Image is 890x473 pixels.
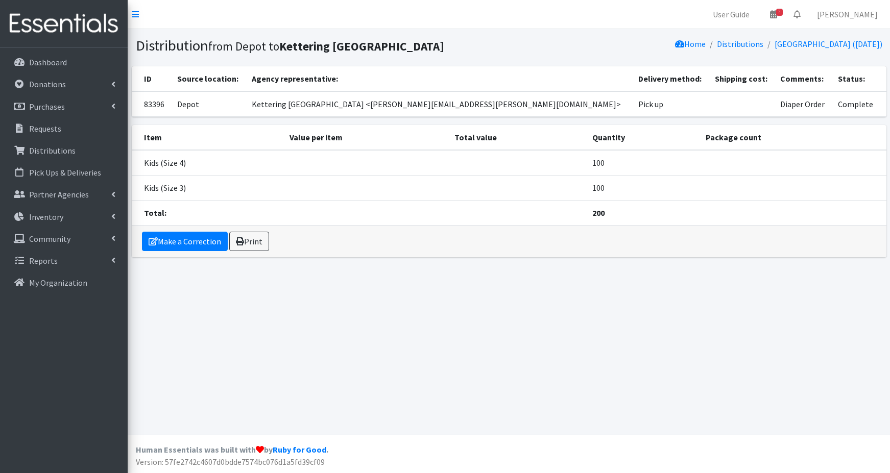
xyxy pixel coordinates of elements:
[774,91,832,117] td: Diaper Order
[4,229,124,249] a: Community
[29,145,76,156] p: Distributions
[586,125,700,150] th: Quantity
[832,66,886,91] th: Status:
[586,175,700,200] td: 100
[762,4,785,24] a: 2
[832,91,886,117] td: Complete
[29,102,65,112] p: Purchases
[4,96,124,117] a: Purchases
[136,444,328,455] strong: Human Essentials was built with by .
[229,232,269,251] a: Print
[132,150,284,176] td: Kids (Size 4)
[776,9,783,16] span: 2
[246,66,632,91] th: Agency representative:
[29,278,87,288] p: My Organization
[4,74,124,94] a: Donations
[208,39,444,54] small: from Depot to
[132,91,171,117] td: 83396
[4,184,124,205] a: Partner Agencies
[29,189,89,200] p: Partner Agencies
[29,123,61,134] p: Requests
[29,167,101,178] p: Pick Ups & Deliveries
[592,208,605,218] strong: 200
[4,140,124,161] a: Distributions
[142,232,228,251] a: Make a Correction
[29,234,70,244] p: Community
[144,208,166,218] strong: Total:
[4,118,124,139] a: Requests
[448,125,586,150] th: Total value
[675,39,706,49] a: Home
[774,66,832,91] th: Comments:
[171,91,246,117] td: Depot
[4,162,124,183] a: Pick Ups & Deliveries
[279,39,444,54] b: Kettering [GEOGRAPHIC_DATA]
[632,91,709,117] td: Pick up
[4,7,124,41] img: HumanEssentials
[246,91,632,117] td: Kettering [GEOGRAPHIC_DATA] <[PERSON_NAME][EMAIL_ADDRESS][PERSON_NAME][DOMAIN_NAME]>
[29,212,63,222] p: Inventory
[29,57,67,67] p: Dashboard
[132,66,171,91] th: ID
[705,4,758,24] a: User Guide
[273,444,326,455] a: Ruby for Good
[709,66,775,91] th: Shipping cost:
[136,457,325,467] span: Version: 57fe2742c4607d0bdde7574bc076d1a5fd39cf09
[700,125,886,150] th: Package count
[29,79,66,89] p: Donations
[809,4,886,24] a: [PERSON_NAME]
[4,52,124,72] a: Dashboard
[717,39,763,49] a: Distributions
[4,272,124,293] a: My Organization
[632,66,709,91] th: Delivery method:
[4,207,124,227] a: Inventory
[171,66,246,91] th: Source location:
[132,175,284,200] td: Kids (Size 3)
[4,251,124,271] a: Reports
[775,39,882,49] a: [GEOGRAPHIC_DATA] ([DATE])
[136,37,506,55] h1: Distribution
[29,256,58,266] p: Reports
[586,150,700,176] td: 100
[132,125,284,150] th: Item
[283,125,448,150] th: Value per item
